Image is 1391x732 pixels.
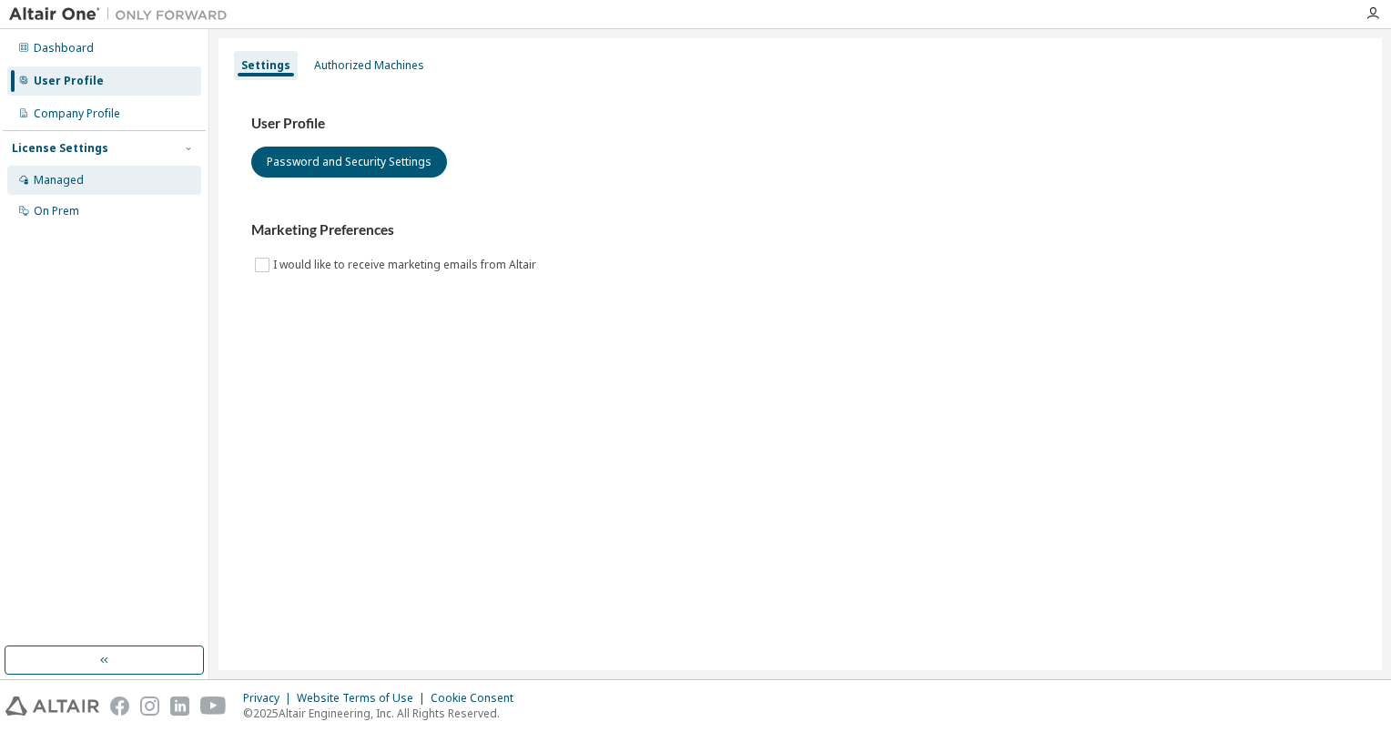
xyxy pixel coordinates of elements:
img: linkedin.svg [170,696,189,716]
img: Altair One [9,5,237,24]
div: Cookie Consent [431,691,524,706]
div: User Profile [34,74,104,88]
img: facebook.svg [110,696,129,716]
div: Company Profile [34,107,120,121]
div: Dashboard [34,41,94,56]
div: Settings [241,58,290,73]
div: Managed [34,173,84,188]
img: youtube.svg [200,696,227,716]
img: altair_logo.svg [5,696,99,716]
label: I would like to receive marketing emails from Altair [273,254,540,276]
button: Password and Security Settings [251,147,447,178]
div: Authorized Machines [314,58,424,73]
div: License Settings [12,141,108,156]
div: Privacy [243,691,297,706]
h3: Marketing Preferences [251,221,1349,239]
h3: User Profile [251,115,1349,133]
div: On Prem [34,204,79,219]
div: Website Terms of Use [297,691,431,706]
p: © 2025 Altair Engineering, Inc. All Rights Reserved. [243,706,524,721]
img: instagram.svg [140,696,159,716]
